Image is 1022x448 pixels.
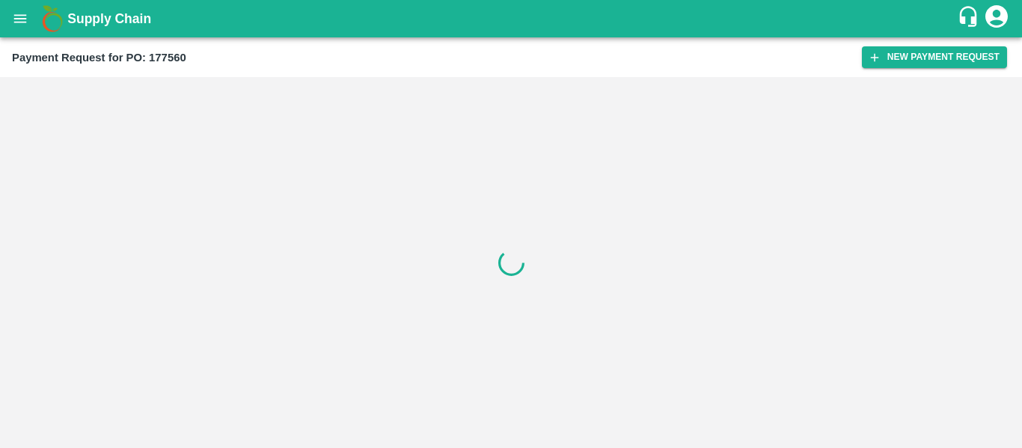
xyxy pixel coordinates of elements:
b: Payment Request for PO: 177560 [12,52,186,64]
a: Supply Chain [67,8,957,29]
div: customer-support [957,5,983,32]
button: open drawer [3,1,37,36]
img: logo [37,4,67,34]
button: New Payment Request [862,46,1007,68]
b: Supply Chain [67,11,151,26]
div: account of current user [983,3,1010,34]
